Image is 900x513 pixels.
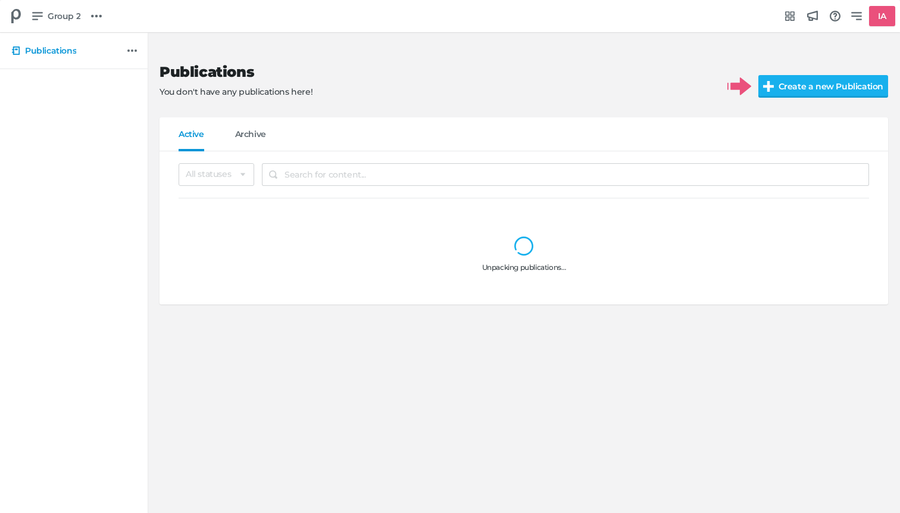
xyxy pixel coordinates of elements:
h5: IA [873,7,890,26]
a: Additional actions... [125,43,139,58]
p: You don't have any publications here! [160,86,708,98]
h5: Publications [25,46,76,56]
a: Integrations Hub [780,6,800,26]
span: Group 2 [48,10,80,23]
a: Publications [7,40,124,61]
input: Search for content... [262,163,869,186]
h2: Publications [160,64,708,81]
a: Archive [235,129,266,151]
p: Unpacking publications… [198,262,850,273]
label: Create a new Publication [758,75,888,98]
div: Group 2 [5,5,27,27]
a: Active [179,129,204,151]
